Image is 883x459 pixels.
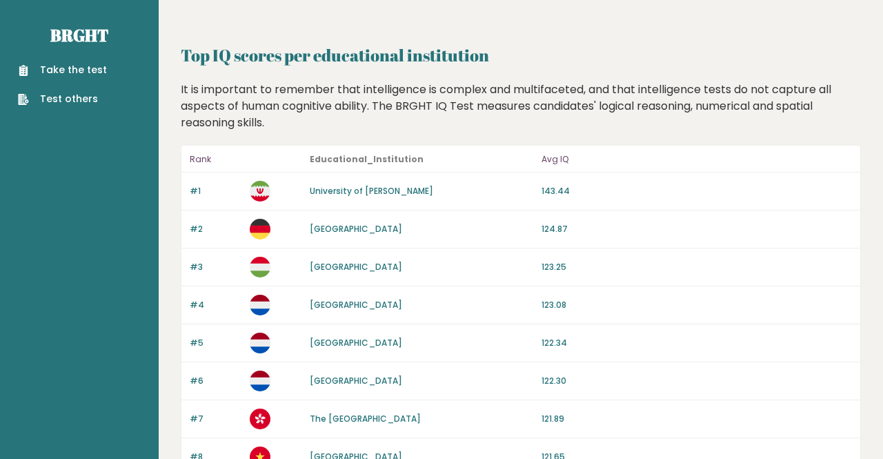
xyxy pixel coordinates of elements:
b: Educational_Institution [310,153,424,165]
img: nl.svg [250,333,270,353]
p: 123.25 [542,261,852,273]
p: 123.08 [542,299,852,311]
a: Test others [18,92,107,106]
img: nl.svg [250,371,270,391]
a: The [GEOGRAPHIC_DATA] [310,413,421,424]
p: #1 [190,185,241,197]
p: Avg IQ [542,151,852,168]
p: 143.44 [542,185,852,197]
img: ir.svg [250,181,270,202]
a: [GEOGRAPHIC_DATA] [310,337,402,349]
p: #6 [190,375,241,387]
h2: Top IQ scores per educational institution [181,43,861,68]
p: #4 [190,299,241,311]
p: #5 [190,337,241,349]
img: hu.svg [250,257,270,277]
p: #3 [190,261,241,273]
p: #7 [190,413,241,425]
a: [GEOGRAPHIC_DATA] [310,299,402,311]
p: 124.87 [542,223,852,235]
a: University of [PERSON_NAME] [310,185,433,197]
div: It is important to remember that intelligence is complex and multifaceted, and that intelligence ... [176,81,866,131]
p: 121.89 [542,413,852,425]
img: de.svg [250,219,270,240]
a: [GEOGRAPHIC_DATA] [310,375,402,387]
a: [GEOGRAPHIC_DATA] [310,261,402,273]
a: [GEOGRAPHIC_DATA] [310,223,402,235]
a: Take the test [18,63,107,77]
img: hk.svg [250,409,270,429]
p: #2 [190,223,241,235]
img: nl.svg [250,295,270,315]
p: 122.30 [542,375,852,387]
p: Rank [190,151,241,168]
a: Brght [50,24,108,46]
p: 122.34 [542,337,852,349]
